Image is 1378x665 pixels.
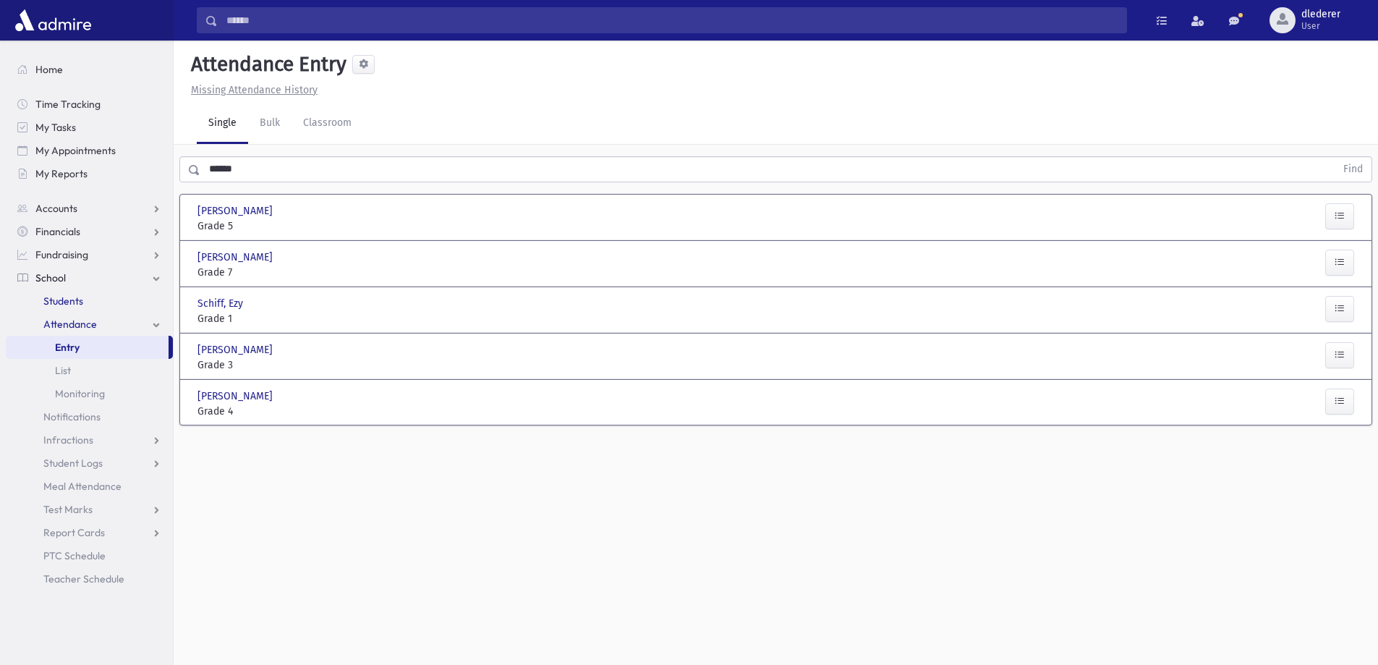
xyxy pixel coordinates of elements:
span: Grade 7 [197,265,378,280]
span: [PERSON_NAME] [197,342,276,357]
span: Test Marks [43,503,93,516]
span: School [35,271,66,284]
span: Notifications [43,410,101,423]
span: [PERSON_NAME] [197,250,276,265]
a: Meal Attendance [6,475,173,498]
a: Attendance [6,313,173,336]
input: Search [218,7,1126,33]
span: Schiff, Ezy [197,296,246,311]
a: Student Logs [6,452,173,475]
span: Infractions [43,433,93,446]
a: Monitoring [6,382,173,405]
span: Entry [55,341,80,354]
img: AdmirePro [12,6,95,35]
span: [PERSON_NAME] [197,389,276,404]
span: Accounts [35,202,77,215]
a: Test Marks [6,498,173,521]
a: Infractions [6,428,173,452]
span: [PERSON_NAME] [197,203,276,219]
span: Grade 1 [197,311,378,326]
span: Financials [35,225,80,238]
span: My Reports [35,167,88,180]
h5: Attendance Entry [185,52,346,77]
span: Time Tracking [35,98,101,111]
a: Teacher Schedule [6,567,173,590]
span: PTC Schedule [43,549,106,562]
span: Fundraising [35,248,88,261]
a: Accounts [6,197,173,220]
span: Grade 3 [197,357,378,373]
a: Time Tracking [6,93,173,116]
span: Students [43,295,83,308]
a: Bulk [248,103,292,144]
span: User [1301,20,1340,32]
a: Report Cards [6,521,173,544]
a: Entry [6,336,169,359]
span: My Tasks [35,121,76,134]
span: Grade 5 [197,219,378,234]
a: My Appointments [6,139,173,162]
span: My Appointments [35,144,116,157]
a: Missing Attendance History [185,84,318,96]
a: Single [197,103,248,144]
span: Report Cards [43,526,105,539]
a: Students [6,289,173,313]
span: Monitoring [55,387,105,400]
span: Meal Attendance [43,480,122,493]
span: List [55,364,71,377]
a: Fundraising [6,243,173,266]
a: School [6,266,173,289]
a: List [6,359,173,382]
a: Home [6,58,173,81]
u: Missing Attendance History [191,84,318,96]
span: Grade 4 [197,404,378,419]
button: Find [1335,157,1371,182]
span: Home [35,63,63,76]
span: Attendance [43,318,97,331]
a: My Tasks [6,116,173,139]
a: My Reports [6,162,173,185]
span: Teacher Schedule [43,572,124,585]
span: Student Logs [43,457,103,470]
a: Notifications [6,405,173,428]
a: PTC Schedule [6,544,173,567]
span: dlederer [1301,9,1340,20]
a: Financials [6,220,173,243]
a: Classroom [292,103,363,144]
